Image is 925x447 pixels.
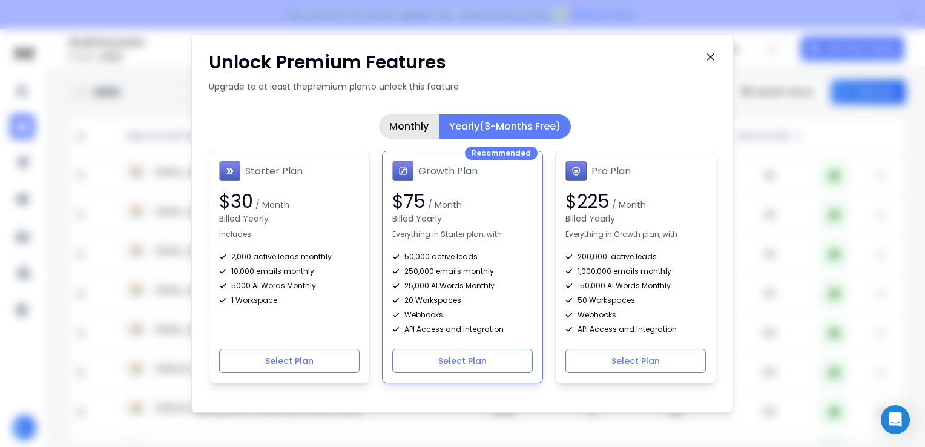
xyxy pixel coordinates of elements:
img: Pro Plan icon [565,161,587,182]
div: 200,000 active leads [565,252,706,262]
div: 50,000 active leads [392,252,533,262]
h1: Pro Plan [591,164,631,179]
span: $ 225 [565,188,610,214]
div: 25,000 AI Words Monthly [392,281,533,291]
span: $ 30 [219,188,253,214]
button: Monthly [379,114,439,139]
h1: Unlock Premium Features [209,51,705,73]
div: 2,000 active leads monthly [219,252,360,262]
p: Everything in Starter plan, with [392,230,502,242]
div: Open Intercom Messenger [881,405,910,434]
span: / Month [253,199,289,211]
p: Includes [219,230,251,242]
img: Growth Plan icon [392,161,413,182]
div: 250,000 emails monthly [392,267,533,276]
div: 150,000 AI Words Monthly [565,281,706,291]
span: / Month [610,199,646,211]
h1: Starter Plan [245,164,303,179]
span: / Month [426,199,462,211]
div: 50 Workspaces [565,296,706,305]
div: API Access and Integration [392,325,533,334]
img: Starter Plan icon [219,161,240,182]
div: 1 Workspace [219,296,360,305]
div: Recommended [465,147,538,160]
div: Billed Yearly [219,213,360,225]
button: Select Plan [565,349,706,373]
div: Webhooks [392,310,533,320]
h1: Growth Plan [418,164,478,179]
p: Everything in Growth plan, with [565,230,677,242]
div: 5000 AI Words Monthly [219,281,360,291]
button: Yearly(3-Months Free) [439,114,571,139]
div: Billed Yearly [392,213,533,225]
button: Select Plan [392,349,533,373]
div: Billed Yearly [565,213,706,225]
div: 10,000 emails monthly [219,267,360,276]
button: Select Plan [219,349,360,373]
div: 20 Workspaces [392,296,533,305]
p: Upgrade to at least the premium plan to unlock this feature [209,81,705,93]
div: Webhooks [565,310,706,320]
div: API Access and Integration [565,325,706,334]
div: 1,000,000 emails monthly [565,267,706,276]
span: $ 75 [392,188,426,214]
